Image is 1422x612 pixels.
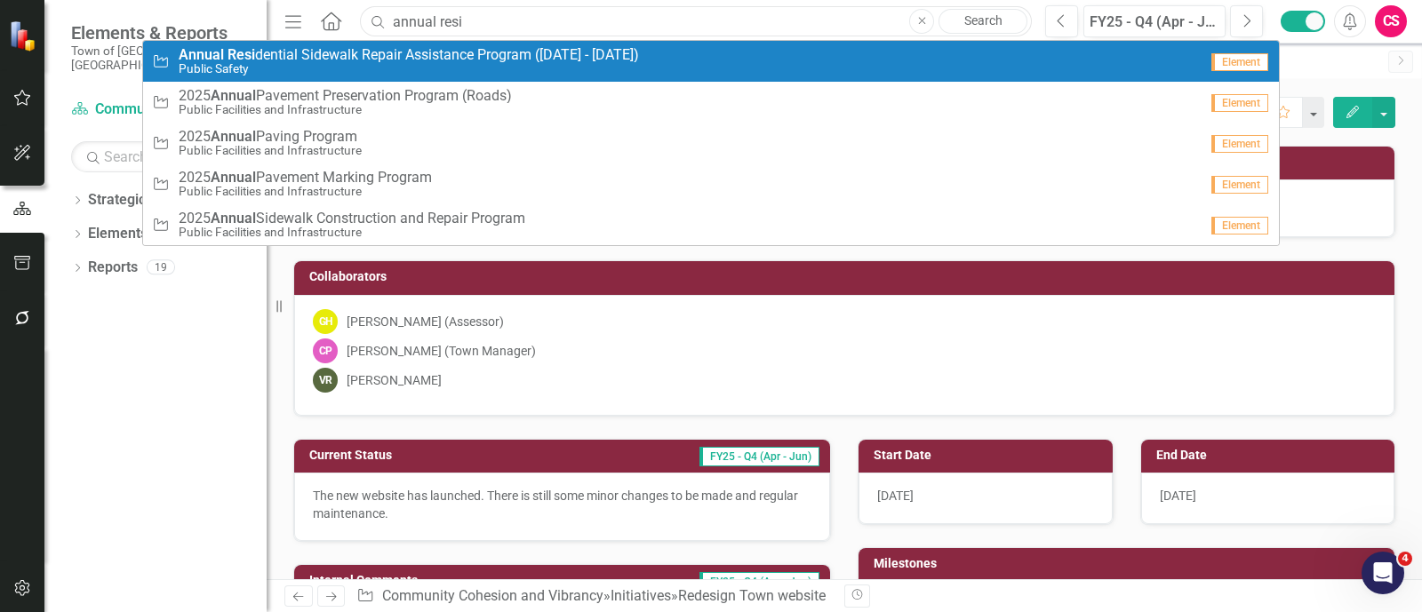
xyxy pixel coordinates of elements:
[1211,94,1268,112] span: Element
[179,211,525,227] span: 2025 Sidewalk Construction and Repair Program
[179,185,432,198] small: Public Facilities and Infrastructure
[179,88,512,104] span: 2025 Pavement Preservation Program (Roads)
[143,123,1279,163] a: 2025Paving ProgramPublic Facilities and InfrastructureElement
[1375,5,1407,37] button: CS
[611,587,671,604] a: Initiatives
[179,170,432,186] span: 2025 Pavement Marking Program
[1398,552,1412,566] span: 4
[71,22,249,44] span: Elements & Reports
[179,62,639,76] small: Public Safety
[309,270,1386,283] h3: Collaborators
[71,99,249,120] a: Community Cohesion and Vibrancy
[71,141,249,172] input: Search Below...
[1083,5,1226,37] button: FY25 - Q4 (Apr - Jun)
[309,449,516,462] h3: Current Status
[1211,217,1268,234] span: Element
[1211,176,1268,194] span: Element
[71,44,249,73] small: Town of [GEOGRAPHIC_DATA], [GEOGRAPHIC_DATA]
[699,447,819,466] span: FY25 - Q4 (Apr - Jun)
[88,258,138,278] a: Reports
[313,309,338,334] div: GH
[1211,135,1268,153] span: Element
[874,449,1104,462] h3: Start Date
[699,572,819,592] span: FY25 - Q4 (Apr - Jun)
[1362,552,1404,594] iframe: Intercom live chat
[678,587,826,604] div: Redesign Town website
[179,144,362,157] small: Public Facilities and Infrastructure
[179,129,362,145] span: 2025 Paving Program
[347,313,504,330] div: [PERSON_NAME] (Assessor)
[147,260,175,275] div: 19
[88,190,207,211] a: Strategic Priorities
[1160,489,1196,503] span: [DATE]
[309,574,550,587] h3: Internal Comments
[313,338,338,363] div: CP
[1090,12,1219,33] div: FY25 - Q4 (Apr - Jun)
[143,41,1279,82] a: dential Sidewalk Repair Assistance Program ([DATE] - [DATE])Public SafetyElement
[347,342,536,360] div: [PERSON_NAME] (Town Manager)
[877,489,914,503] span: [DATE]
[939,9,1027,34] a: Search
[179,226,525,239] small: Public Facilities and Infrastructure
[356,586,831,607] div: » »
[1156,449,1386,462] h3: End Date
[143,204,1279,245] a: 2025Sidewalk Construction and Repair ProgramPublic Facilities and InfrastructureElement
[360,6,1032,37] input: Search ClearPoint...
[1211,53,1268,71] span: Element
[9,20,40,51] img: ClearPoint Strategy
[143,82,1279,123] a: 2025Pavement Preservation Program (Roads)Public Facilities and InfrastructureElement
[874,557,1386,570] h3: Milestones
[88,224,148,244] a: Elements
[313,368,338,393] div: VR
[347,371,442,389] div: [PERSON_NAME]
[143,163,1279,204] a: 2025Pavement Marking ProgramPublic Facilities and InfrastructureElement
[313,487,811,522] p: The new website has launched. There is still some minor changes to be made and regular maintenance.
[382,587,603,604] a: Community Cohesion and Vibrancy
[179,103,512,116] small: Public Facilities and Infrastructure
[179,47,639,63] span: dential Sidewalk Repair Assistance Program ([DATE] - [DATE])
